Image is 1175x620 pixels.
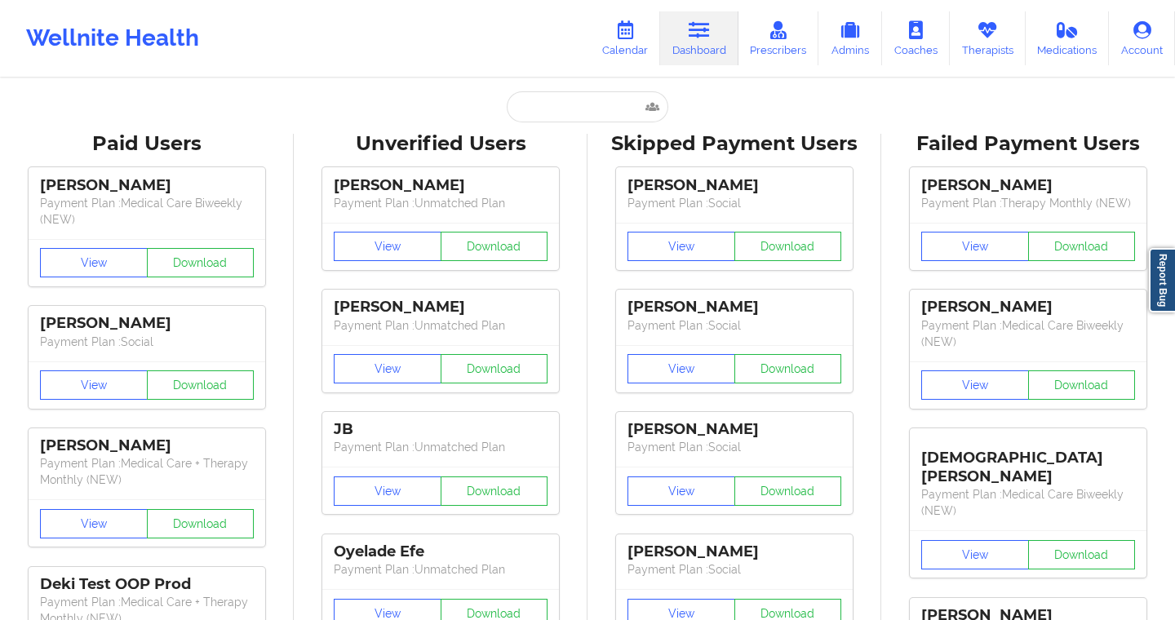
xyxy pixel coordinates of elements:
[40,575,254,594] div: Deki Test OOP Prod
[627,542,841,561] div: [PERSON_NAME]
[1026,11,1110,65] a: Medications
[738,11,819,65] a: Prescribers
[305,131,576,157] div: Unverified Users
[334,298,548,317] div: [PERSON_NAME]
[734,232,842,261] button: Download
[590,11,660,65] a: Calendar
[950,11,1026,65] a: Therapists
[660,11,738,65] a: Dashboard
[627,354,735,383] button: View
[921,317,1135,350] p: Payment Plan : Medical Care Biweekly (NEW)
[1149,248,1175,312] a: Report Bug
[921,176,1135,195] div: [PERSON_NAME]
[147,370,255,400] button: Download
[147,509,255,538] button: Download
[921,298,1135,317] div: [PERSON_NAME]
[627,439,841,455] p: Payment Plan : Social
[599,131,870,157] div: Skipped Payment Users
[334,476,441,506] button: View
[818,11,882,65] a: Admins
[441,476,548,506] button: Download
[40,314,254,333] div: [PERSON_NAME]
[921,486,1135,519] p: Payment Plan : Medical Care Biweekly (NEW)
[147,248,255,277] button: Download
[40,248,148,277] button: View
[1028,232,1136,261] button: Download
[334,232,441,261] button: View
[40,436,254,455] div: [PERSON_NAME]
[734,476,842,506] button: Download
[627,298,841,317] div: [PERSON_NAME]
[40,176,254,195] div: [PERSON_NAME]
[334,354,441,383] button: View
[921,540,1029,569] button: View
[40,455,254,488] p: Payment Plan : Medical Care + Therapy Monthly (NEW)
[627,561,841,578] p: Payment Plan : Social
[334,176,548,195] div: [PERSON_NAME]
[627,317,841,334] p: Payment Plan : Social
[921,195,1135,211] p: Payment Plan : Therapy Monthly (NEW)
[1028,370,1136,400] button: Download
[1109,11,1175,65] a: Account
[627,476,735,506] button: View
[882,11,950,65] a: Coaches
[441,232,548,261] button: Download
[627,420,841,439] div: [PERSON_NAME]
[734,354,842,383] button: Download
[627,232,735,261] button: View
[40,509,148,538] button: View
[334,561,548,578] p: Payment Plan : Unmatched Plan
[921,370,1029,400] button: View
[334,542,548,561] div: Oyelade Efe
[441,354,548,383] button: Download
[40,334,254,350] p: Payment Plan : Social
[334,420,548,439] div: JB
[921,232,1029,261] button: View
[893,131,1164,157] div: Failed Payment Users
[40,370,148,400] button: View
[11,131,282,157] div: Paid Users
[40,195,254,228] p: Payment Plan : Medical Care Biweekly (NEW)
[334,439,548,455] p: Payment Plan : Unmatched Plan
[921,436,1135,486] div: [DEMOGRAPHIC_DATA][PERSON_NAME]
[334,195,548,211] p: Payment Plan : Unmatched Plan
[627,176,841,195] div: [PERSON_NAME]
[627,195,841,211] p: Payment Plan : Social
[334,317,548,334] p: Payment Plan : Unmatched Plan
[1028,540,1136,569] button: Download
